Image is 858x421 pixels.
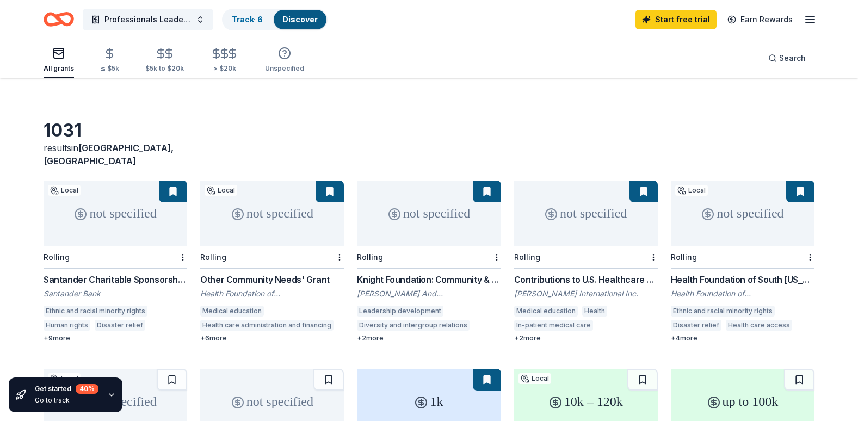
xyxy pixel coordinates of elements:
[282,15,318,24] a: Discover
[44,64,74,73] div: All grants
[357,334,501,343] div: + 2 more
[200,252,226,262] div: Rolling
[514,181,658,343] a: not specifiedRollingContributions to U.S. Healthcare Organizations[PERSON_NAME] International Inc...
[44,181,187,246] div: not specified
[671,252,697,262] div: Rolling
[265,64,304,73] div: Unspecified
[265,42,304,78] button: Unspecified
[83,9,213,30] button: Professionals Leadership Training
[44,252,70,262] div: Rolling
[518,373,551,384] div: Local
[48,185,81,196] div: Local
[35,396,98,405] div: Go to track
[44,306,147,317] div: Ethnic and racial minority rights
[100,43,119,78] button: ≤ $5k
[44,141,187,168] div: results
[514,252,540,262] div: Rolling
[145,64,184,73] div: $5k to $20k
[44,288,187,299] div: Santander Bank
[675,185,708,196] div: Local
[671,273,814,286] div: Health Foundation of South [US_STATE] Grants
[514,273,658,286] div: Contributions to U.S. Healthcare Organizations
[671,288,814,299] div: Health Foundation of [GEOGRAPHIC_DATA][US_STATE]
[357,273,501,286] div: Knight Foundation: Community & National Initiatives
[210,64,239,73] div: > $20k
[514,334,658,343] div: + 2 more
[100,64,119,73] div: ≤ $5k
[44,143,174,166] span: in
[200,306,264,317] div: Medical education
[200,181,344,246] div: not specified
[671,334,814,343] div: + 4 more
[357,306,443,317] div: Leadership development
[514,288,658,299] div: [PERSON_NAME] International Inc.
[145,43,184,78] button: $5k to $20k
[76,384,98,394] div: 40 %
[726,320,792,331] div: Health care access
[44,273,187,286] div: Santander Charitable Sponsorship Program
[35,384,98,394] div: Get started
[514,181,658,246] div: not specified
[760,47,814,69] button: Search
[200,288,344,299] div: Health Foundation of [GEOGRAPHIC_DATA][US_STATE]
[582,306,607,317] div: Health
[104,13,192,26] span: Professionals Leadership Training
[357,320,470,331] div: Diversity and intergroup relations
[200,320,334,331] div: Health care administration and financing
[222,9,328,30] button: Track· 6Discover
[200,181,344,343] a: not specifiedLocalRollingOther Community Needs' GrantHealth Foundation of [GEOGRAPHIC_DATA][US_ST...
[44,42,74,78] button: All grants
[44,143,174,166] span: [GEOGRAPHIC_DATA], [GEOGRAPHIC_DATA]
[671,306,775,317] div: Ethnic and racial minority rights
[671,181,814,343] a: not specifiedLocalRollingHealth Foundation of South [US_STATE] GrantsHealth Foundation of [GEOGRA...
[200,273,344,286] div: Other Community Needs' Grant
[635,10,717,29] a: Start free trial
[205,185,237,196] div: Local
[44,334,187,343] div: + 9 more
[357,181,501,246] div: not specified
[357,288,501,299] div: [PERSON_NAME] And [PERSON_NAME] Foundation Inc
[44,320,90,331] div: Human rights
[514,306,578,317] div: Medical education
[95,320,145,331] div: Disaster relief
[357,181,501,343] a: not specifiedRollingKnight Foundation: Community & National Initiatives[PERSON_NAME] And [PERSON_...
[671,181,814,246] div: not specified
[44,7,74,32] a: Home
[210,43,239,78] button: > $20k
[200,334,344,343] div: + 6 more
[721,10,799,29] a: Earn Rewards
[44,181,187,343] a: not specifiedLocalRollingSantander Charitable Sponsorship ProgramSantander BankEthnic and racial ...
[779,52,806,65] span: Search
[357,252,383,262] div: Rolling
[671,320,721,331] div: Disaster relief
[514,320,593,331] div: In-patient medical care
[44,120,187,141] div: 1031
[232,15,263,24] a: Track· 6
